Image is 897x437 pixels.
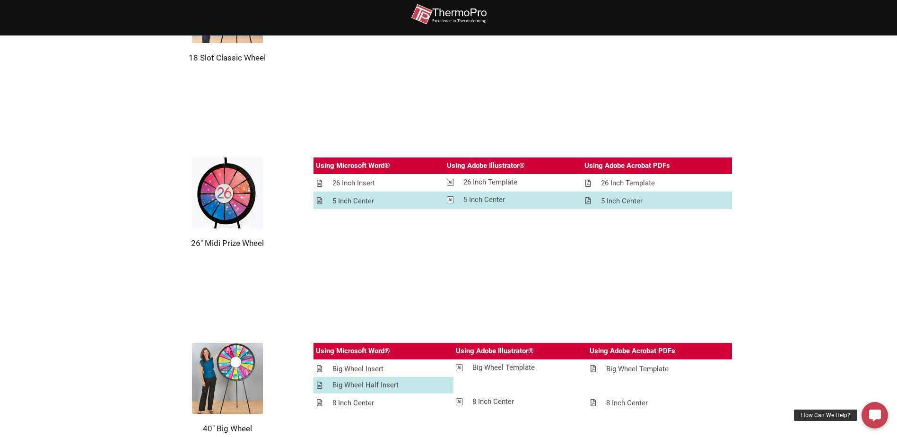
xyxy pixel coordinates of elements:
[411,4,487,25] img: thermopro-logo-non-iso
[332,177,375,189] div: 26 Inch Insert
[606,397,648,409] div: 8 Inch Center
[314,175,444,192] a: 26 Inch Insert
[165,238,290,248] h2: 26" Midi Prize Wheel
[472,396,514,408] div: 8 Inch Center
[601,177,655,189] div: 26 Inch Template
[456,345,534,357] div: Using Adobe Illustrator®
[582,193,732,210] a: 5 Inch Center
[582,175,732,192] a: 26 Inch Template
[314,395,453,411] a: 8 Inch Center
[332,397,374,409] div: 8 Inch Center
[316,160,390,172] div: Using Microsoft Word®
[165,52,290,63] h2: 18 Slot Classic Wheel
[453,359,587,376] a: Big Wheel Template
[590,345,675,357] div: Using Adobe Acrobat PDFs
[601,195,643,207] div: 5 Inch Center
[463,176,517,188] div: 26 Inch Template
[444,174,582,191] a: 26 Inch Template
[587,361,732,377] a: Big Wheel Template
[314,193,444,210] a: 5 Inch Center
[314,361,453,377] a: Big Wheel Insert
[463,194,505,206] div: 5 Inch Center
[606,363,669,375] div: Big Wheel Template
[444,192,582,208] a: 5 Inch Center
[862,402,888,428] a: How Can We Help?
[332,363,383,375] div: Big Wheel Insert
[314,377,453,393] a: Big Wheel Half Insert
[472,362,535,374] div: Big Wheel Template
[447,160,525,172] div: Using Adobe Illustrator®
[794,410,857,421] div: How Can We Help?
[332,195,374,207] div: 5 Inch Center
[332,379,399,391] div: Big Wheel Half Insert
[453,393,587,410] a: 8 Inch Center
[316,345,390,357] div: Using Microsoft Word®
[584,160,670,172] div: Using Adobe Acrobat PDFs
[165,423,290,434] h2: 40" Big Wheel
[587,395,732,411] a: 8 Inch Center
